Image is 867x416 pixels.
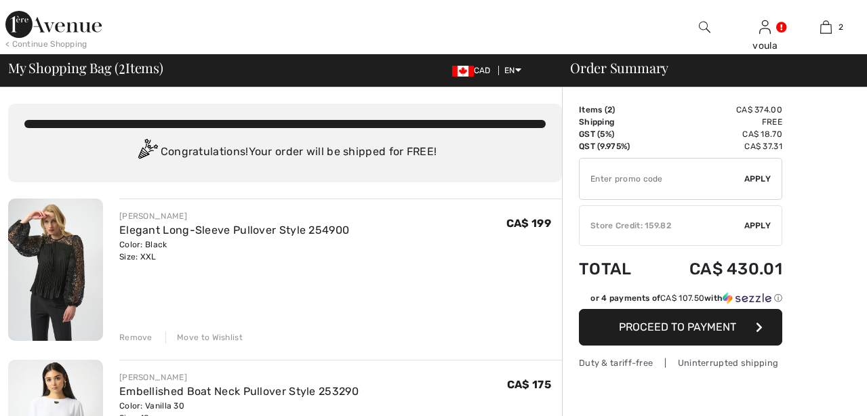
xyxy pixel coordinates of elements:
[580,220,744,232] div: Store Credit: 159.82
[652,246,782,292] td: CA$ 430.01
[504,66,521,75] span: EN
[8,61,163,75] span: My Shopping Bag ( Items)
[579,356,782,369] div: Duty & tariff-free | Uninterrupted shipping
[759,20,771,33] a: Sign In
[579,116,652,128] td: Shipping
[744,220,771,232] span: Apply
[699,19,710,35] img: search the website
[452,66,496,75] span: CAD
[744,173,771,185] span: Apply
[652,140,782,152] td: CA$ 37.31
[119,371,359,383] div: [PERSON_NAME]
[820,19,832,35] img: My Bag
[8,199,103,341] img: Elegant Long-Sleeve Pullover Style 254900
[660,293,704,303] span: CA$ 107.50
[579,309,782,346] button: Proceed to Payment
[652,104,782,116] td: CA$ 374.00
[5,38,87,50] div: < Continue Shopping
[5,11,102,38] img: 1ère Avenue
[119,58,125,75] span: 2
[579,140,652,152] td: QST (9.975%)
[590,292,782,304] div: or 4 payments of with
[134,139,161,166] img: Congratulation2.svg
[759,19,771,35] img: My Info
[580,159,744,199] input: Promo code
[119,210,349,222] div: [PERSON_NAME]
[579,128,652,140] td: GST (5%)
[579,292,782,309] div: or 4 payments ofCA$ 107.50withSezzle Click to learn more about Sezzle
[507,378,551,391] span: CA$ 175
[554,61,859,75] div: Order Summary
[579,246,652,292] td: Total
[119,224,349,236] a: Elegant Long-Sleeve Pullover Style 254900
[652,116,782,128] td: Free
[119,331,153,344] div: Remove
[24,139,546,166] div: Congratulations! Your order will be shipped for FREE!
[619,320,736,333] span: Proceed to Payment
[796,19,855,35] a: 2
[607,105,612,115] span: 2
[452,66,474,77] img: Canadian Dollar
[165,331,243,344] div: Move to Wishlist
[579,104,652,116] td: Items ( )
[119,238,349,263] div: Color: Black Size: XXL
[506,217,551,230] span: CA$ 199
[735,39,795,53] div: voula
[119,385,359,398] a: Embellished Boat Neck Pullover Style 253290
[839,21,843,33] span: 2
[652,128,782,140] td: CA$ 18.70
[723,292,771,304] img: Sezzle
